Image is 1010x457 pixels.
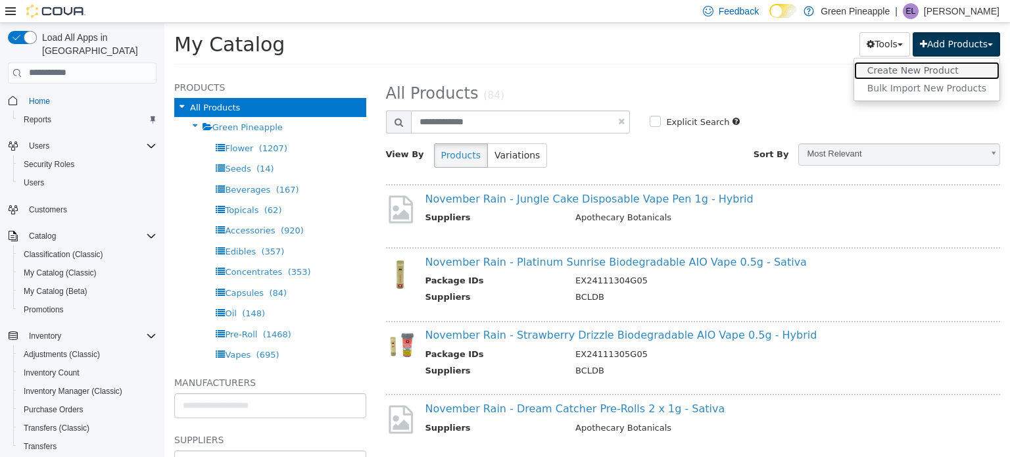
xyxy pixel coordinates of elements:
input: Dark Mode [769,4,797,18]
span: Green Pineapple [48,99,118,109]
span: Inventory [24,328,156,344]
p: | [895,3,898,19]
th: Package IDs [261,325,402,341]
span: Transfers (Classic) [24,423,89,433]
span: Catalog [24,228,156,244]
span: My Catalog (Beta) [18,283,156,299]
a: November Rain - Platinum Sunrise Biodegradable AIO Vape 0.5g - Sativa [261,233,642,245]
button: Classification (Classic) [13,245,162,264]
span: (84) [105,265,122,275]
span: Inventory Count [24,368,80,378]
button: Security Roles [13,155,162,174]
span: Customers [24,201,156,218]
span: Users [29,141,49,151]
a: Home [24,93,55,109]
label: Explicit Search [498,93,565,106]
td: BCLDB [401,341,823,358]
span: Inventory Manager (Classic) [24,386,122,397]
span: Promotions [24,304,64,315]
button: Tools [695,9,746,34]
span: Promotions [18,302,156,318]
th: Suppliers [261,268,402,284]
span: Accessories [60,203,110,212]
span: Home [29,96,50,107]
a: Inventory Count [18,365,85,381]
span: Users [18,175,156,191]
span: Sort By [589,126,625,136]
button: My Catalog (Beta) [13,282,162,301]
span: EL [906,3,916,19]
p: Green Pineapple [821,3,890,19]
span: Transfers [18,439,156,454]
button: Customers [3,200,162,219]
span: Load All Apps in [GEOGRAPHIC_DATA] [37,31,156,57]
button: Users [24,138,55,154]
span: (167) [112,162,135,172]
a: Reports [18,112,57,128]
span: Catalog [29,231,56,241]
button: Inventory Count [13,364,162,382]
button: Catalog [24,228,61,244]
a: November Rain - Jungle Cake Disposable Vape Pen 1g - Hybrid [261,170,589,182]
a: Users [18,175,49,191]
a: Classification (Classic) [18,247,108,262]
button: Adjustments (Classic) [13,345,162,364]
button: Inventory Manager (Classic) [13,382,162,400]
span: Reports [24,114,51,125]
th: Package IDs [261,251,402,268]
span: Adjustments (Classic) [24,349,100,360]
span: Capsules [60,265,99,275]
span: (1468) [99,306,127,316]
th: Suppliers [261,398,402,415]
button: Reports [13,110,162,129]
span: Home [24,93,156,109]
button: Transfers (Classic) [13,419,162,437]
span: Seeds [60,141,86,151]
a: Create New Product [690,39,835,57]
h5: Suppliers [10,409,202,425]
button: Catalog [3,227,162,245]
span: Security Roles [24,159,74,170]
span: My Catalog (Classic) [18,265,156,281]
span: All Products [26,80,76,89]
h5: Manufacturers [10,352,202,368]
span: Concentrates [60,244,118,254]
button: Inventory [3,327,162,345]
span: Users [24,138,156,154]
a: Most Relevant [634,120,836,143]
img: 150 [222,233,251,270]
td: EX24111305G05 [401,325,823,341]
span: Security Roles [18,156,156,172]
img: missing-image.png [222,380,251,412]
span: (62) [100,182,118,192]
button: Home [3,91,162,110]
button: Variations [323,120,383,145]
span: Edibles [60,224,91,233]
td: Apothecary Botanicals [401,188,823,204]
span: Purchase Orders [18,402,156,418]
span: View By [222,126,260,136]
span: Oil [60,285,72,295]
span: Beverages [60,162,106,172]
img: 150 [222,307,251,336]
span: My Catalog (Classic) [24,268,97,278]
span: Classification (Classic) [24,249,103,260]
td: Apothecary Botanicals [401,398,823,415]
span: Transfers (Classic) [18,420,156,436]
a: Purchase Orders [18,402,89,418]
span: (1207) [95,120,123,130]
span: (920) [116,203,139,212]
span: Flower [60,120,89,130]
span: Vapes [60,327,86,337]
a: Transfers (Classic) [18,420,95,436]
span: (695) [92,327,115,337]
span: My Catalog (Beta) [24,286,87,297]
a: Inventory Manager (Classic) [18,383,128,399]
span: All Products [222,61,314,80]
a: My Catalog (Beta) [18,283,93,299]
span: Customers [29,204,67,215]
a: Security Roles [18,156,80,172]
a: Customers [24,202,72,218]
button: Users [3,137,162,155]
